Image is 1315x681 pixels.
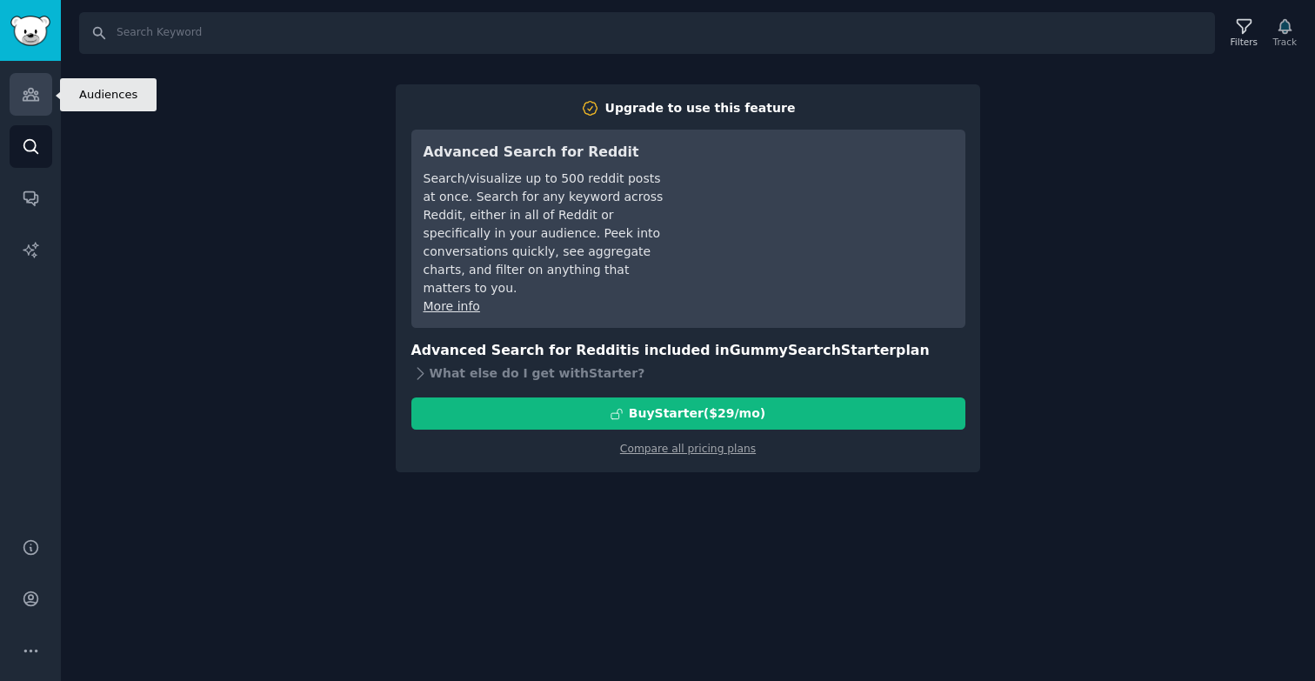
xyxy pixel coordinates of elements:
[79,12,1215,54] input: Search Keyword
[730,342,896,358] span: GummySearch Starter
[605,99,796,117] div: Upgrade to use this feature
[424,299,480,313] a: More info
[424,142,668,164] h3: Advanced Search for Reddit
[692,142,953,272] iframe: YouTube video player
[411,361,965,385] div: What else do I get with Starter ?
[629,404,765,423] div: Buy Starter ($ 29 /mo )
[424,170,668,297] div: Search/visualize up to 500 reddit posts at once. Search for any keyword across Reddit, either in ...
[411,397,965,430] button: BuyStarter($29/mo)
[1231,36,1258,48] div: Filters
[620,443,756,455] a: Compare all pricing plans
[10,16,50,46] img: GummySearch logo
[411,340,965,362] h3: Advanced Search for Reddit is included in plan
